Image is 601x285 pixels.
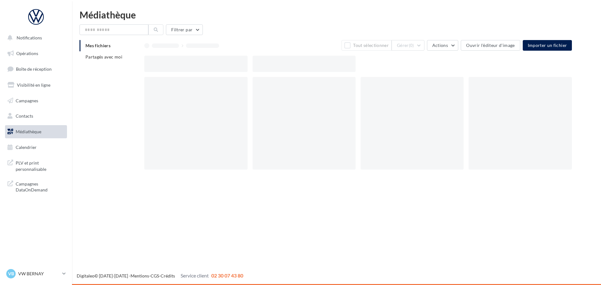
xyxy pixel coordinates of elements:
span: Opérations [16,51,38,56]
span: 02 30 07 43 80 [211,272,243,278]
a: Crédits [161,273,175,278]
span: Campagnes DataOnDemand [16,180,64,193]
a: Boîte de réception [4,62,68,76]
div: Médiathèque [80,10,593,19]
a: Visibilité en ligne [4,79,68,92]
a: Campagnes [4,94,68,107]
a: Digitaleo [77,273,95,278]
span: Partagés avec moi [85,54,122,59]
span: Importer un fichier [528,43,567,48]
span: Campagnes [16,98,38,103]
span: Service client [181,272,209,278]
span: VB [8,271,14,277]
button: Notifications [4,31,66,44]
a: Médiathèque [4,125,68,138]
button: Ouvrir l'éditeur d'image [461,40,520,51]
span: Contacts [16,113,33,119]
a: Mentions [131,273,149,278]
button: Gérer(0) [392,40,424,51]
button: Filtrer par [166,24,203,35]
a: Campagnes DataOnDemand [4,177,68,196]
span: Calendrier [16,145,37,150]
button: Actions [427,40,458,51]
button: Tout sélectionner [342,40,392,51]
button: Importer un fichier [523,40,572,51]
a: VB VW BERNAY [5,268,67,280]
a: CGS [151,273,159,278]
p: VW BERNAY [18,271,60,277]
span: (0) [409,43,414,48]
span: Notifications [17,35,42,40]
span: Mes fichiers [85,43,110,48]
span: Boîte de réception [16,66,52,72]
span: PLV et print personnalisable [16,159,64,172]
a: Opérations [4,47,68,60]
a: Calendrier [4,141,68,154]
a: PLV et print personnalisable [4,156,68,175]
a: Contacts [4,109,68,123]
span: Visibilité en ligne [17,82,50,88]
span: Actions [432,43,448,48]
span: © [DATE]-[DATE] - - - [77,273,243,278]
span: Médiathèque [16,129,41,134]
